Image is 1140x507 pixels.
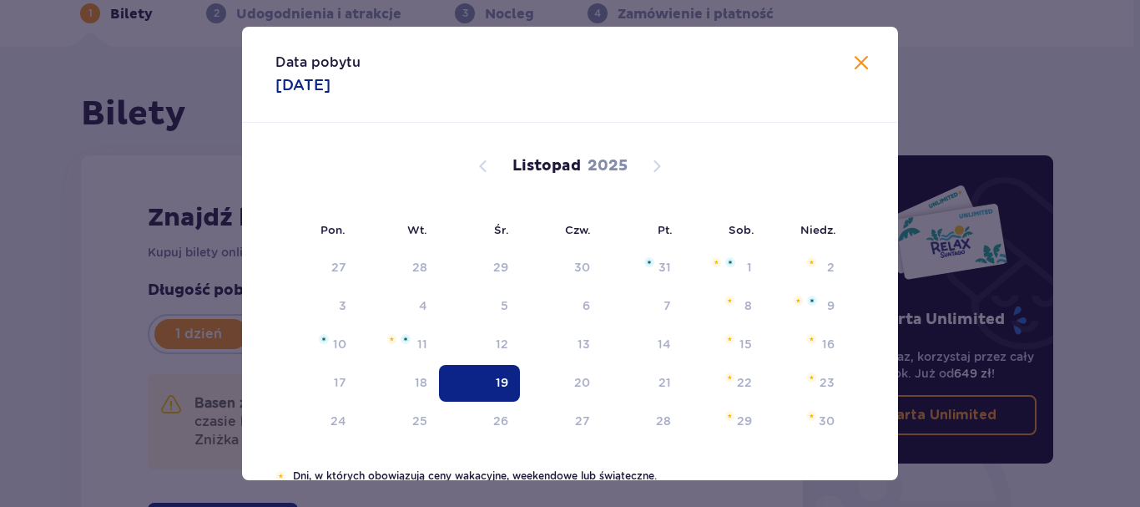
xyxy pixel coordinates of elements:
[386,334,397,344] img: Pomarańczowa gwiazdka
[493,413,508,429] div: 26
[806,334,817,344] img: Pomarańczowa gwiazdka
[827,297,835,314] div: 9
[334,374,346,391] div: 17
[439,403,520,440] td: środa, 26 listopada 2025
[819,413,835,429] div: 30
[602,288,683,325] td: piątek, 7 listopada 2025
[275,365,358,402] td: poniedziałek, 17 listopada 2025
[512,156,581,176] p: Listopad
[565,223,591,236] small: Czw.
[683,403,764,440] td: sobota, 29 listopada 2025
[764,327,846,363] td: niedziela, 16 listopada 2025
[724,373,735,383] img: Pomarańczowa gwiazdka
[764,403,846,440] td: niedziela, 30 listopada 2025
[806,373,817,383] img: Pomarańczowa gwiazdka
[439,288,520,325] td: środa, 5 listopada 2025
[320,223,346,236] small: Pon.
[602,365,683,402] td: piątek, 21 listopada 2025
[574,374,590,391] div: 20
[412,413,427,429] div: 25
[493,259,508,276] div: 29
[683,250,764,286] td: sobota, 1 listopada 2025
[331,259,346,276] div: 27
[744,297,752,314] div: 8
[275,250,358,286] td: poniedziałek, 27 października 2025
[275,75,330,95] p: [DATE]
[820,374,835,391] div: 23
[729,223,754,236] small: Sob.
[807,296,817,306] img: Niebieska gwiazdka
[417,336,427,352] div: 11
[275,327,358,363] td: poniedziałek, 10 listopada 2025
[496,374,508,391] div: 19
[764,288,846,325] td: niedziela, 9 listopada 2025
[275,471,286,481] img: Pomarańczowa gwiazdka
[419,297,427,314] div: 4
[358,365,439,402] td: wtorek, 18 listopada 2025
[725,257,735,267] img: Niebieska gwiazdka
[793,296,804,306] img: Pomarańczowa gwiazdka
[683,365,764,402] td: sobota, 22 listopada 2025
[439,365,520,402] td: Data zaznaczona. środa, 19 listopada 2025
[764,250,846,286] td: niedziela, 2 listopada 2025
[575,413,590,429] div: 27
[602,327,683,363] td: piątek, 14 listopada 2025
[520,250,603,286] td: czwartek, 30 października 2025
[764,365,846,402] td: niedziela, 23 listopada 2025
[822,336,835,352] div: 16
[647,156,667,176] button: Następny miesiąc
[806,411,817,421] img: Pomarańczowa gwiazdka
[501,297,508,314] div: 5
[724,411,735,421] img: Pomarańczowa gwiazdka
[333,336,346,352] div: 10
[747,259,752,276] div: 1
[319,334,329,344] img: Niebieska gwiazdka
[275,288,358,325] td: poniedziałek, 3 listopada 2025
[658,374,671,391] div: 21
[401,334,411,344] img: Niebieska gwiazdka
[358,327,439,363] td: wtorek, 11 listopada 2025
[520,403,603,440] td: czwartek, 27 listopada 2025
[578,336,590,352] div: 13
[658,336,671,352] div: 14
[644,257,654,267] img: Niebieska gwiazdka
[806,257,817,267] img: Pomarańczowa gwiazdka
[711,257,722,267] img: Pomarańczowa gwiazdka
[827,259,835,276] div: 2
[439,327,520,363] td: środa, 12 listopada 2025
[520,288,603,325] td: czwartek, 6 listopada 2025
[602,403,683,440] td: piątek, 28 listopada 2025
[737,374,752,391] div: 22
[473,156,493,176] button: Poprzedni miesiąc
[663,297,671,314] div: 7
[358,250,439,286] td: wtorek, 28 października 2025
[602,250,683,286] td: piątek, 31 października 2025
[339,297,346,314] div: 3
[415,374,427,391] div: 18
[739,336,752,352] div: 15
[494,223,509,236] small: Śr.
[520,327,603,363] td: czwartek, 13 listopada 2025
[412,259,427,276] div: 28
[683,288,764,325] td: sobota, 8 listopada 2025
[358,403,439,440] td: wtorek, 25 listopada 2025
[574,259,590,276] div: 30
[588,156,628,176] p: 2025
[496,336,508,352] div: 12
[275,53,361,72] p: Data pobytu
[724,296,735,306] img: Pomarańczowa gwiazdka
[583,297,590,314] div: 6
[737,413,752,429] div: 29
[330,413,346,429] div: 24
[407,223,427,236] small: Wt.
[520,365,603,402] td: czwartek, 20 listopada 2025
[275,403,358,440] td: poniedziałek, 24 listopada 2025
[800,223,836,236] small: Niedz.
[683,327,764,363] td: sobota, 15 listopada 2025
[358,288,439,325] td: wtorek, 4 listopada 2025
[851,53,871,74] button: Zamknij
[656,413,671,429] div: 28
[293,469,865,484] p: Dni, w których obowiązują ceny wakacyjne, weekendowe lub świąteczne.
[658,223,673,236] small: Pt.
[658,259,671,276] div: 31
